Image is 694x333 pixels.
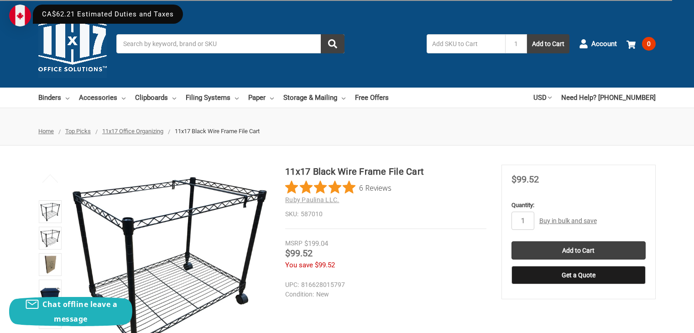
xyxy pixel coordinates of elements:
[427,34,505,53] input: Add SKU to Cart
[626,32,656,56] a: 0
[9,5,31,26] img: duty and tax information for Canada
[285,209,298,219] dt: SKU:
[9,297,132,326] button: Chat offline leave a message
[355,88,389,108] a: Free Offers
[511,241,646,260] input: Add to Cart
[116,34,344,53] input: Search by keyword, brand or SKU
[359,181,391,194] span: 6 Reviews
[135,88,176,108] a: Clipboards
[285,290,482,299] dd: New
[65,128,91,135] a: Top Picks
[38,10,107,78] img: 11x17.com
[285,181,391,194] button: Rated 4.8 out of 5 stars from 6 reviews. Jump to reviews.
[38,128,54,135] a: Home
[561,88,656,108] a: Need Help? [PHONE_NUMBER]
[285,248,313,259] span: $99.52
[304,239,328,248] span: $199.04
[37,169,64,187] button: Previous
[533,88,552,108] a: USD
[285,165,486,178] h1: 11x17 Black Wire Frame File Cart
[285,239,303,248] div: MSRP
[285,280,482,290] dd: 816628015797
[527,34,569,53] button: Add to Cart
[79,88,125,108] a: Accessories
[315,261,335,269] span: $99.52
[511,201,646,210] label: Quantity:
[285,261,313,269] span: You save
[285,196,339,203] a: Ruby Paulina LLC.
[511,174,539,185] span: $99.52
[591,39,617,49] span: Account
[42,299,117,324] span: Chat offline leave a message
[285,209,486,219] dd: 587010
[175,128,260,135] span: 11x17 Black Wire Frame File Cart
[102,128,163,135] a: 11x17 Office Organizing
[283,88,345,108] a: Storage & Mailing
[186,88,239,108] a: Filing Systems
[285,280,299,290] dt: UPC:
[40,202,60,222] img: 11x17 Black Wire Frame File Cart
[539,217,597,224] a: Buy in bulk and save
[248,88,274,108] a: Paper
[642,37,656,51] span: 0
[40,281,60,301] img: 11x17 Black Wire Frame File Cart
[33,5,183,24] div: CA$62.21 Estimated Duties and Taxes
[40,228,60,248] img: 11x17 Black Wire Frame File Cart
[40,255,60,275] img: 11x17 Black Rolling File Cart
[579,32,617,56] a: Account
[285,290,314,299] dt: Condition:
[511,266,646,284] button: Get a Quote
[38,88,69,108] a: Binders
